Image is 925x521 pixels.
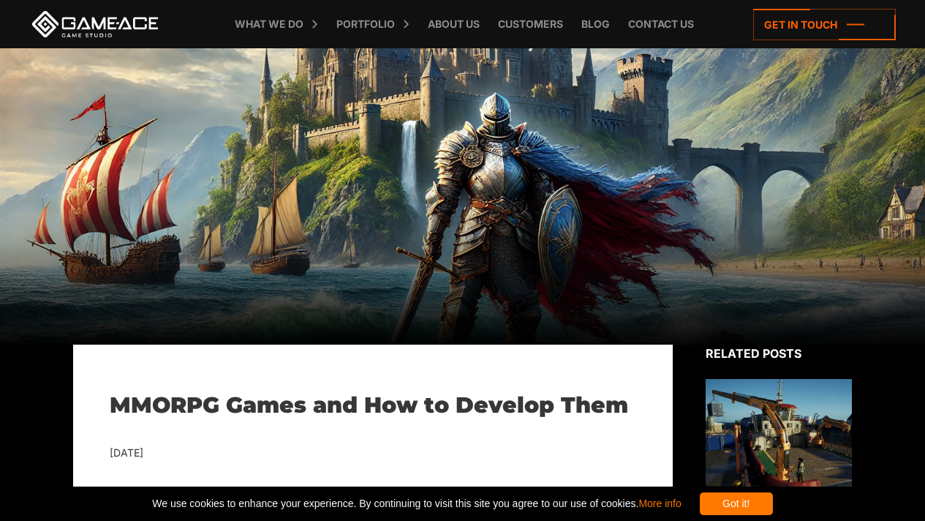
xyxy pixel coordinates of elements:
a: More info [638,498,681,509]
div: [DATE] [110,444,636,462]
span: We use cookies to enhance your experience. By continuing to visit this site you agree to our use ... [152,492,681,515]
div: Related posts [706,345,852,362]
h1: MMORPG Games and How to Develop Them [110,392,636,419]
a: Get in touch [753,9,896,40]
img: Related [706,379,852,513]
div: Got it! [700,492,773,515]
